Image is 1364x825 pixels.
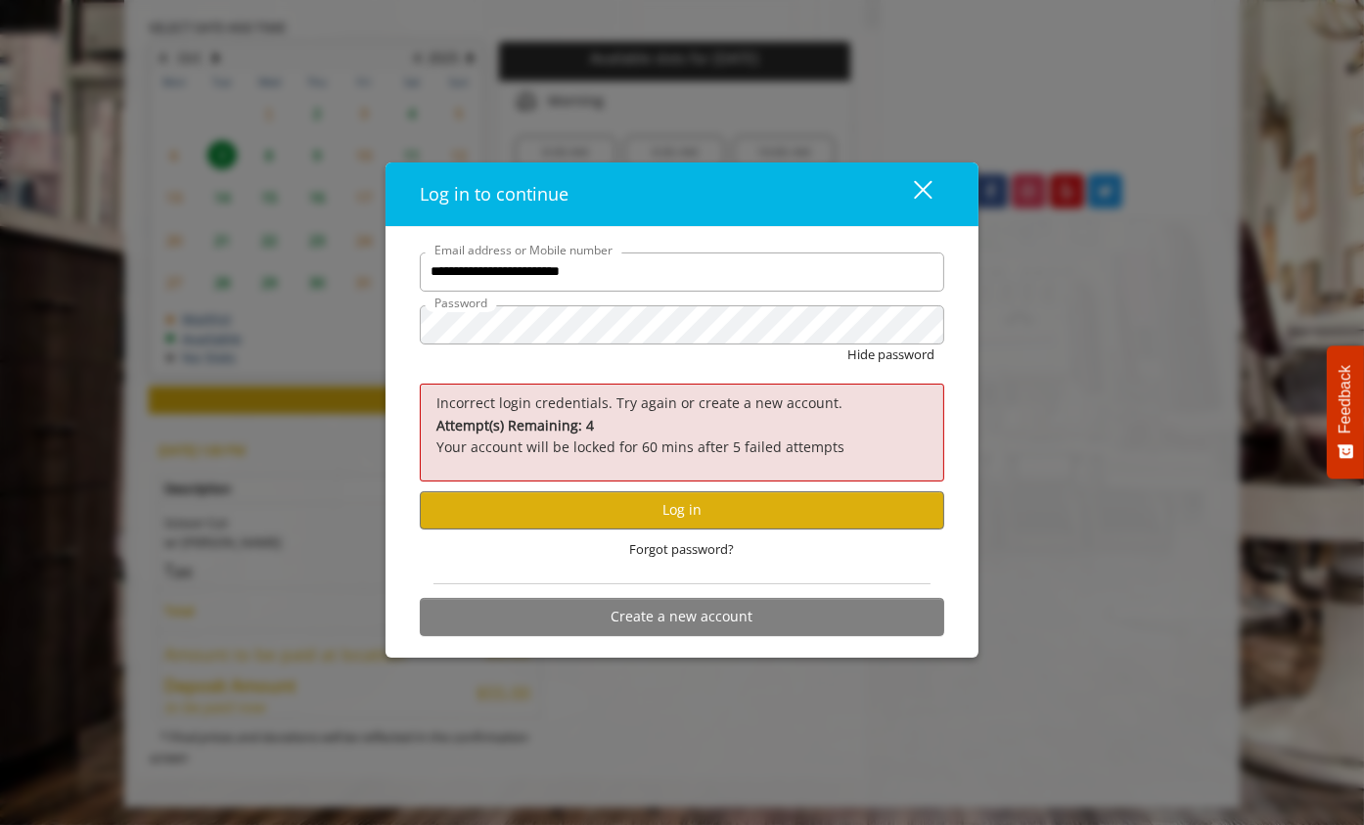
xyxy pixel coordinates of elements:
button: Hide password [847,344,934,365]
label: Password [425,294,497,312]
span: Feedback [1337,365,1354,434]
b: Attempt(s) Remaining: 4 [436,416,594,435]
span: Forgot password? [630,539,735,560]
span: Incorrect login credentials. Try again or create a new account. [436,393,842,412]
button: Create a new account [420,597,944,635]
button: Log in [420,491,944,529]
input: Email address or Mobile number [420,252,944,292]
p: Your account will be locked for 60 mins after 5 failed attempts [436,415,928,459]
button: close dialog [878,174,944,214]
label: Email address or Mobile number [425,241,622,259]
input: Password [420,305,944,344]
div: close dialog [891,179,931,208]
button: Feedback - Show survey [1327,345,1364,479]
span: Log in to continue [420,182,568,206]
